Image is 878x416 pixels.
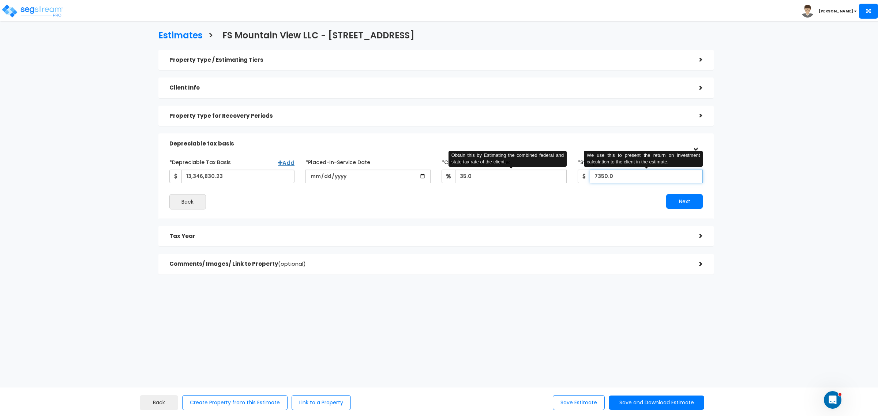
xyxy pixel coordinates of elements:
button: Save Estimate [553,395,605,410]
button: Gif picker [23,239,29,245]
h5: Property Type / Estimating Tiers [169,57,688,63]
div: Andrew says… [6,57,140,119]
span: Client Request [58,30,97,35]
button: Next [666,194,703,209]
h5: Comments/ Images/ Link to Property [169,261,688,267]
h3: FS Mountain View LLC - [STREET_ADDRESS] [222,31,414,42]
span: (optional) [278,260,306,268]
a: Add [278,159,294,167]
button: Back [169,194,206,209]
textarea: Message… [6,224,140,237]
button: Emoji picker [11,239,17,245]
label: *Client Effective Tax Rate: [442,156,510,166]
a: FS Mountain View LLC - [STREET_ADDRESS] [217,23,414,46]
button: Send a message… [125,237,137,248]
h3: Estimates [158,31,203,42]
iframe: Intercom live chat [824,391,841,409]
img: avatar.png [801,5,814,18]
b: [PERSON_NAME] [819,8,853,14]
div: Good Morning--Just following up on the requested changes to the estimate [DATE]. Thank you! [26,183,140,213]
div: We are still working on this [PERSON_NAME], It's being prioritized. Will let you know once it's d... [6,219,120,250]
button: Create Property from this Estimate [182,395,288,410]
div: > [688,82,703,94]
img: Profile image for Cherry [21,4,33,16]
div: [DATE] [6,173,140,183]
h5: Client Info [169,85,688,91]
div: [PERSON_NAME], I will make sure these are all addressed. [6,119,120,142]
div: > [688,110,703,121]
button: Link to a Property [292,395,351,410]
h5: Depreciable tax basis [169,141,688,147]
button: Save and Download Estimate [609,396,704,410]
h1: Cherry [35,4,55,9]
label: *Depreciable Tax Basis [169,156,231,166]
h5: Property Type for Recovery Periods [169,113,688,119]
a: Back [140,395,178,410]
p: Active [35,9,50,16]
div: > [688,258,703,270]
div: > [690,136,701,151]
span: Ticket has been created • 19h ago [38,151,117,157]
img: logo_pro_r.png [1,4,63,18]
div: > [688,54,703,65]
label: *Study Fee [578,156,606,166]
div: Good Morning--Just following up on the requested changes to the estimate [DATE]. Thank you! [32,188,135,209]
div: Cherry says… [6,148,140,173]
a: Client Request [42,25,104,40]
button: Home [128,3,142,17]
h5: Tax Year [169,233,688,239]
strong: Submitted [59,159,87,164]
a: Estimates [153,23,203,46]
h3: > [208,31,213,42]
div: Andrew says… [6,183,140,219]
div: Cherry says… [6,119,140,148]
div: We use this to present the return on investment calculation to the client in the estimate. [584,151,703,167]
button: go back [5,3,19,17]
div: Cherry says… [6,219,140,250]
label: *Placed-In-Service Date [305,156,370,166]
button: Upload attachment [35,239,41,245]
div: > [688,230,703,242]
div: [PERSON_NAME], I will make sure these are all addressed. [12,124,114,138]
div: Obtain this by Estimating the combined federal and state tax rate of the client. [449,151,567,167]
